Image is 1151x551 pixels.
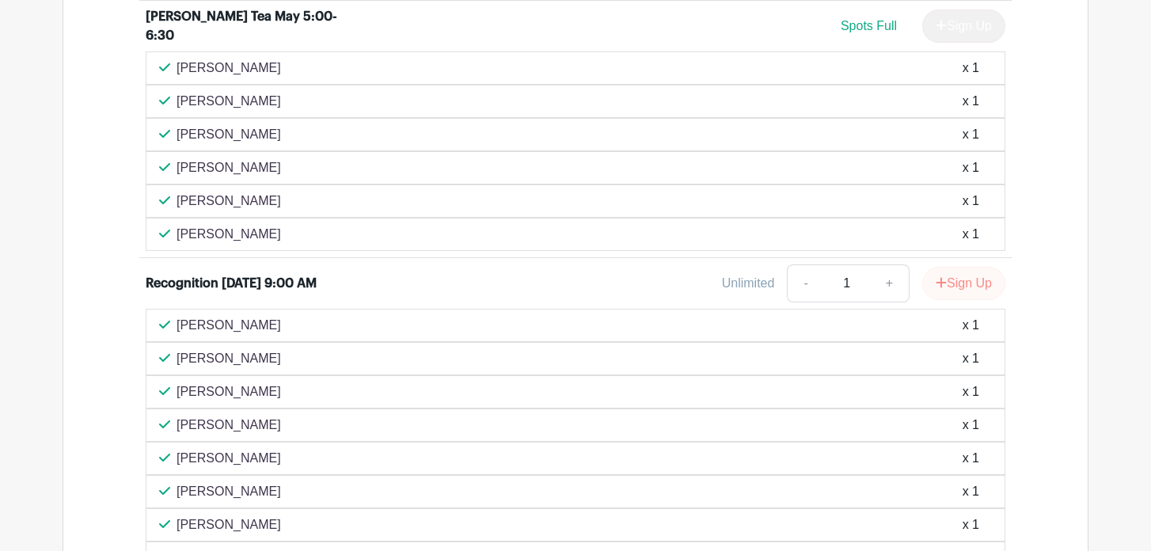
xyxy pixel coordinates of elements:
div: x 1 [963,382,979,401]
div: Unlimited [722,274,775,293]
p: [PERSON_NAME] [177,225,281,244]
p: [PERSON_NAME] [177,125,281,144]
div: x 1 [963,449,979,468]
p: [PERSON_NAME] [177,158,281,177]
div: x 1 [963,125,979,144]
button: Sign Up [922,267,1005,300]
p: [PERSON_NAME] [177,192,281,211]
p: [PERSON_NAME] [177,416,281,435]
p: [PERSON_NAME] [177,92,281,111]
div: x 1 [963,482,979,501]
p: [PERSON_NAME] [177,349,281,368]
div: x 1 [963,158,979,177]
div: [PERSON_NAME] Tea May 5:00-6:30 [146,7,342,45]
a: - [787,264,823,302]
div: x 1 [963,59,979,78]
p: [PERSON_NAME] [177,382,281,401]
div: x 1 [963,92,979,111]
p: [PERSON_NAME] [177,482,281,501]
div: x 1 [963,316,979,335]
div: x 1 [963,225,979,244]
div: x 1 [963,515,979,534]
div: x 1 [963,192,979,211]
a: + [870,264,910,302]
p: [PERSON_NAME] [177,59,281,78]
p: [PERSON_NAME] [177,449,281,468]
p: [PERSON_NAME] [177,515,281,534]
div: x 1 [963,416,979,435]
div: Recognition [DATE] 9:00 AM [146,274,317,293]
div: x 1 [963,349,979,368]
span: Spots Full [841,19,897,32]
p: [PERSON_NAME] [177,316,281,335]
